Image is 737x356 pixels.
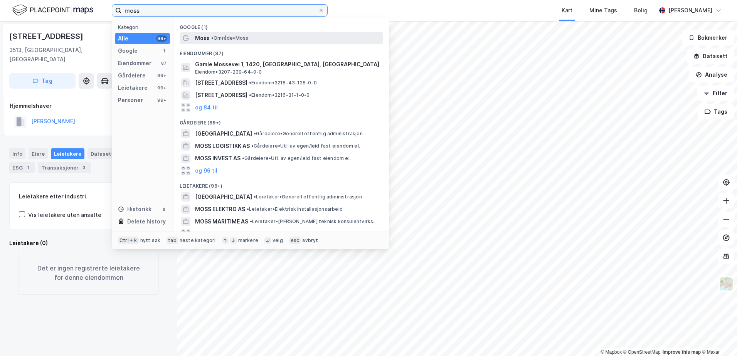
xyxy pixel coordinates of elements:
[698,319,737,356] div: Kontrollprogram for chat
[250,218,252,224] span: •
[161,60,167,66] div: 87
[623,349,661,355] a: OpenStreetMap
[29,148,48,159] div: Eiere
[195,166,217,175] button: og 96 til
[601,349,622,355] a: Mapbox
[668,6,712,15] div: [PERSON_NAME]
[121,5,318,16] input: Søk på adresse, matrikkel, gårdeiere, leietakere eller personer
[38,162,91,173] div: Transaksjoner
[156,97,167,103] div: 99+
[51,148,84,159] div: Leietakere
[118,59,151,68] div: Eiendommer
[118,46,138,55] div: Google
[289,237,301,244] div: esc
[9,73,76,89] button: Tag
[682,30,734,45] button: Bokmerker
[87,148,116,159] div: Datasett
[9,148,25,159] div: Info
[195,34,210,43] span: Moss
[251,143,254,149] span: •
[180,237,216,243] div: neste kategori
[156,35,167,42] div: 99+
[634,6,648,15] div: Bolig
[195,205,245,214] span: MOSS ELEKTRO AS
[12,3,93,17] img: logo.f888ab2527a4732fd821a326f86c7f29.svg
[589,6,617,15] div: Mine Tags
[118,96,143,105] div: Personer
[211,35,214,41] span: •
[28,210,101,220] div: Vis leietakere uten ansatte
[80,164,88,171] div: 3
[238,237,258,243] div: markere
[254,194,362,200] span: Leietaker • Generell offentlig administrasjon
[118,71,146,80] div: Gårdeiere
[195,154,241,163] span: MOSS INVEST AS
[9,30,85,42] div: [STREET_ADDRESS]
[254,131,256,136] span: •
[9,238,168,248] div: Leietakere (0)
[254,131,363,137] span: Gårdeiere • Generell offentlig administrasjon
[698,319,737,356] iframe: Chat Widget
[663,349,701,355] a: Improve this map
[161,48,167,54] div: 1
[273,237,283,243] div: velg
[195,129,252,138] span: [GEOGRAPHIC_DATA]
[24,164,32,171] div: 1
[118,237,139,244] div: Ctrl + k
[250,218,375,225] span: Leietaker • [PERSON_NAME] teknisk konsulentvirks.
[195,60,380,69] span: Gamle Mossevei 1, 1420, [GEOGRAPHIC_DATA], [GEOGRAPHIC_DATA]
[251,143,360,149] span: Gårdeiere • Utl. av egen/leid fast eiendom el.
[161,206,167,212] div: 8
[689,67,734,82] button: Analyse
[254,194,256,200] span: •
[127,217,166,226] div: Delete history
[195,78,247,87] span: [STREET_ADDRESS]
[140,237,161,243] div: nytt søk
[211,35,248,41] span: Område • Moss
[249,80,317,86] span: Eiendom • 3218-43-128-0-0
[118,24,170,30] div: Kategori
[195,141,250,151] span: MOSS LOGISTIKK AS
[247,206,249,212] span: •
[195,192,252,202] span: [GEOGRAPHIC_DATA]
[195,103,218,112] button: og 84 til
[173,18,389,32] div: Google (1)
[118,34,128,43] div: Alle
[697,86,734,101] button: Filter
[249,92,310,98] span: Eiendom • 3216-31-1-0-0
[195,69,262,75] span: Eiendom • 3207-239-64-0-0
[242,155,244,161] span: •
[195,217,248,226] span: MOSS MARITIME AS
[173,114,389,128] div: Gårdeiere (99+)
[195,229,217,238] button: og 96 til
[9,45,126,64] div: 3513, [GEOGRAPHIC_DATA], [GEOGRAPHIC_DATA]
[156,72,167,79] div: 99+
[195,91,247,100] span: [STREET_ADDRESS]
[687,49,734,64] button: Datasett
[247,206,343,212] span: Leietaker • Elektrisk installasjonsarbeid
[698,104,734,119] button: Tags
[19,251,159,295] div: Det er ingen registrerte leietakere for denne eiendommen
[10,101,168,111] div: Hjemmelshaver
[249,80,251,86] span: •
[562,6,572,15] div: Kart
[302,237,318,243] div: avbryt
[167,237,178,244] div: tab
[9,162,35,173] div: ESG
[719,277,734,291] img: Z
[249,92,251,98] span: •
[173,44,389,58] div: Eiendommer (87)
[242,155,351,161] span: Gårdeiere • Utl. av egen/leid fast eiendom el.
[118,205,151,214] div: Historikk
[19,192,158,201] div: Leietakere etter industri
[118,83,148,92] div: Leietakere
[173,177,389,191] div: Leietakere (99+)
[156,85,167,91] div: 99+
